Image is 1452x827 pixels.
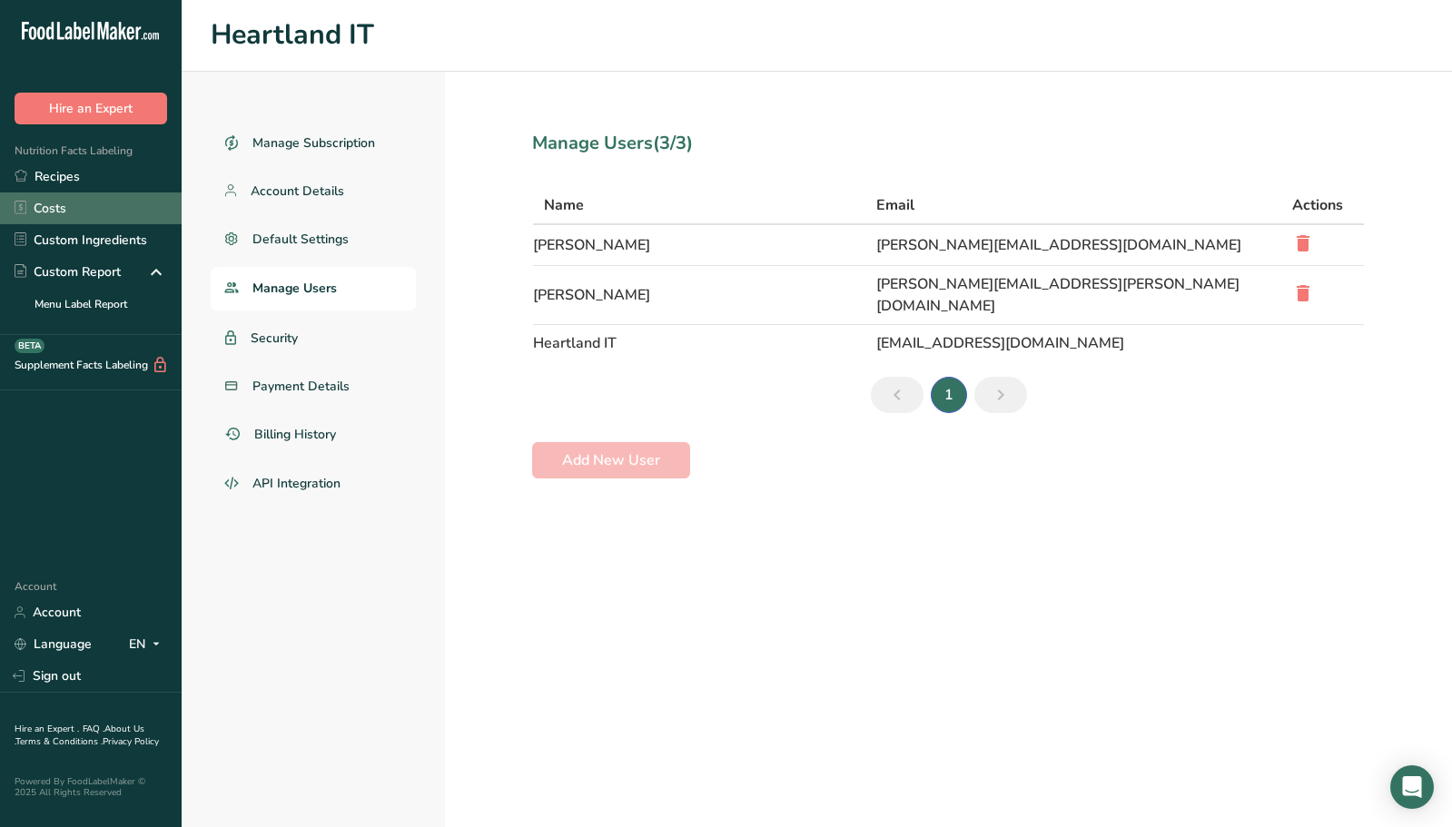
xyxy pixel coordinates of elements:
a: Security [211,318,416,359]
a: Hire an Expert . [15,723,79,735]
span: Default Settings [252,230,349,249]
div: Powered By FoodLabelMaker © 2025 All Rights Reserved [15,776,167,798]
td: [PERSON_NAME][EMAIL_ADDRESS][PERSON_NAME][DOMAIN_NAME] [865,266,1281,325]
span: Security [251,329,298,348]
span: API Integration [252,474,341,493]
a: Language [15,628,92,660]
span: Manage Subscription [252,133,375,153]
span: Billing History [254,425,336,444]
a: Default Settings [211,219,416,260]
a: About Us . [15,723,144,748]
td: [PERSON_NAME] [533,225,865,266]
span: Manage Users [252,279,337,298]
a: Previous page [871,377,924,413]
div: Open Intercom Messenger [1390,765,1434,809]
div: Manage Users [532,130,1365,157]
a: Manage Users [211,267,416,310]
span: Account Details [251,182,344,201]
a: Billing History [211,414,416,455]
td: Heartland IT [533,325,865,361]
td: [PERSON_NAME][EMAIL_ADDRESS][DOMAIN_NAME] [865,225,1281,266]
h1: Heartland IT [211,15,1423,56]
a: Payment Details [211,366,416,407]
a: Next page [974,377,1027,413]
a: API Integration [211,462,416,506]
span: Name [544,194,584,216]
div: BETA [15,339,44,353]
span: Payment Details [252,377,350,396]
span: Email [876,194,914,216]
a: Terms & Conditions . [15,735,103,748]
div: EN [129,634,167,655]
button: Hire an Expert [15,93,167,124]
td: [EMAIL_ADDRESS][DOMAIN_NAME] [865,325,1281,361]
td: [PERSON_NAME] [533,266,865,325]
div: Custom Report [15,262,121,281]
a: Privacy Policy [103,735,159,748]
a: Manage Subscription [211,123,416,163]
a: FAQ . [83,723,104,735]
a: Account Details [211,171,416,212]
button: Add New User [532,442,690,478]
span: Add New User [562,449,660,471]
span: (3/3) [653,131,693,155]
span: Actions [1292,194,1343,216]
